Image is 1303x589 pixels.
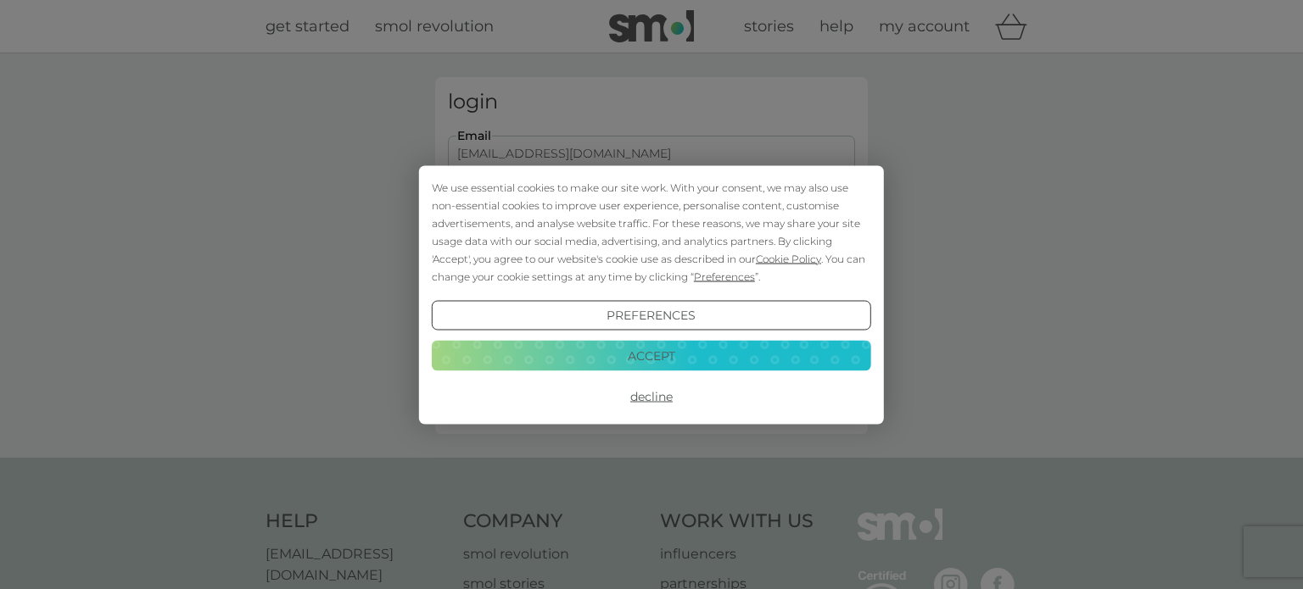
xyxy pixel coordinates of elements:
[432,381,871,412] button: Decline
[419,165,884,424] div: Cookie Consent Prompt
[432,341,871,371] button: Accept
[756,252,821,264] span: Cookie Policy
[432,300,871,331] button: Preferences
[432,178,871,285] div: We use essential cookies to make our site work. With your consent, we may also use non-essential ...
[694,269,755,282] span: Preferences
